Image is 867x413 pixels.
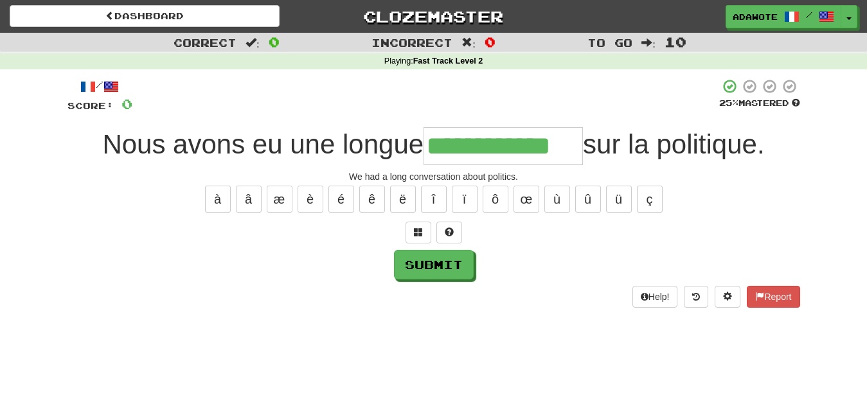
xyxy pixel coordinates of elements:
[726,5,841,28] a: Adawote /
[461,37,476,48] span: :
[637,186,663,213] button: ç
[587,36,632,49] span: To go
[483,186,508,213] button: ô
[359,186,385,213] button: ê
[390,186,416,213] button: ë
[102,129,424,159] span: Nous avons eu une longue
[575,186,601,213] button: û
[406,222,431,243] button: Switch sentence to multiple choice alt+p
[421,186,447,213] button: î
[684,286,708,308] button: Round history (alt+y)
[452,186,478,213] button: ï
[606,186,632,213] button: ü
[413,57,483,66] strong: Fast Track Level 2
[236,186,262,213] button: â
[267,186,292,213] button: æ
[641,37,656,48] span: :
[394,250,474,279] button: Submit
[299,5,569,28] a: Clozemaster
[67,100,114,111] span: Score:
[806,10,812,19] span: /
[544,186,570,213] button: ù
[269,34,280,49] span: 0
[371,36,452,49] span: Incorrect
[67,170,800,183] div: We had a long conversation about politics.
[747,286,800,308] button: Report
[121,96,132,112] span: 0
[583,129,765,159] span: sur la politique.
[665,34,686,49] span: 10
[67,78,132,94] div: /
[719,98,738,108] span: 25 %
[10,5,280,27] a: Dashboard
[514,186,539,213] button: œ
[733,11,778,22] span: Adawote
[174,36,237,49] span: Correct
[632,286,678,308] button: Help!
[328,186,354,213] button: é
[719,98,800,109] div: Mastered
[246,37,260,48] span: :
[436,222,462,243] button: Single letter hint - you only get 1 per sentence and score half the points! alt+h
[485,34,496,49] span: 0
[298,186,323,213] button: è
[205,186,231,213] button: à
